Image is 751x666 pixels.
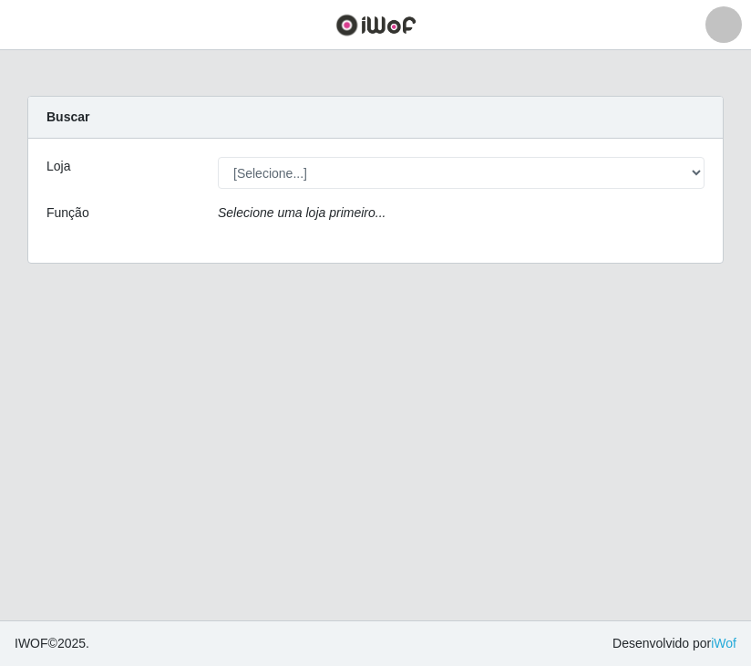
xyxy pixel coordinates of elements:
span: Desenvolvido por [612,634,736,653]
i: Selecione uma loja primeiro... [218,205,386,220]
a: iWof [711,636,736,650]
img: CoreUI Logo [335,14,417,36]
strong: Buscar [46,109,89,124]
span: IWOF [15,636,48,650]
label: Função [46,203,89,223]
label: Loja [46,157,70,176]
span: © 2025 . [15,634,89,653]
